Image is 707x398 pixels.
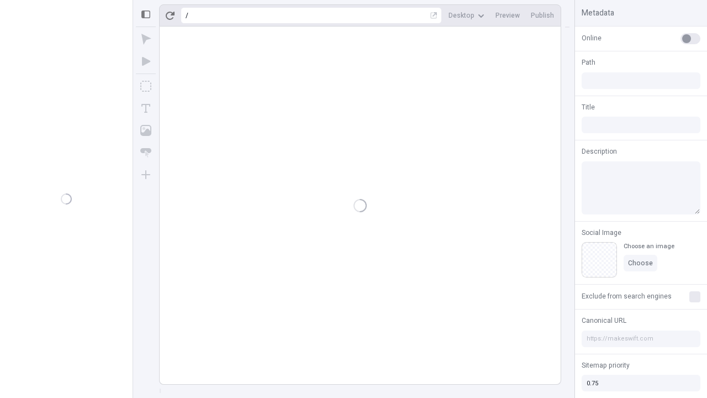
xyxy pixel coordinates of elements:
[136,76,156,96] button: Box
[136,121,156,140] button: Image
[582,146,617,156] span: Description
[582,360,630,370] span: Sitemap priority
[531,11,554,20] span: Publish
[582,228,621,238] span: Social Image
[526,7,558,24] button: Publish
[628,259,653,268] span: Choose
[444,7,489,24] button: Desktop
[186,11,188,20] div: /
[582,33,602,43] span: Online
[582,57,595,67] span: Path
[624,255,657,271] button: Choose
[624,242,674,250] div: Choose an image
[582,331,700,347] input: https://makeswift.com
[136,143,156,163] button: Button
[582,316,626,326] span: Canonical URL
[495,11,520,20] span: Preview
[582,102,595,112] span: Title
[491,7,524,24] button: Preview
[449,11,474,20] span: Desktop
[136,98,156,118] button: Text
[582,291,672,301] span: Exclude from search engines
